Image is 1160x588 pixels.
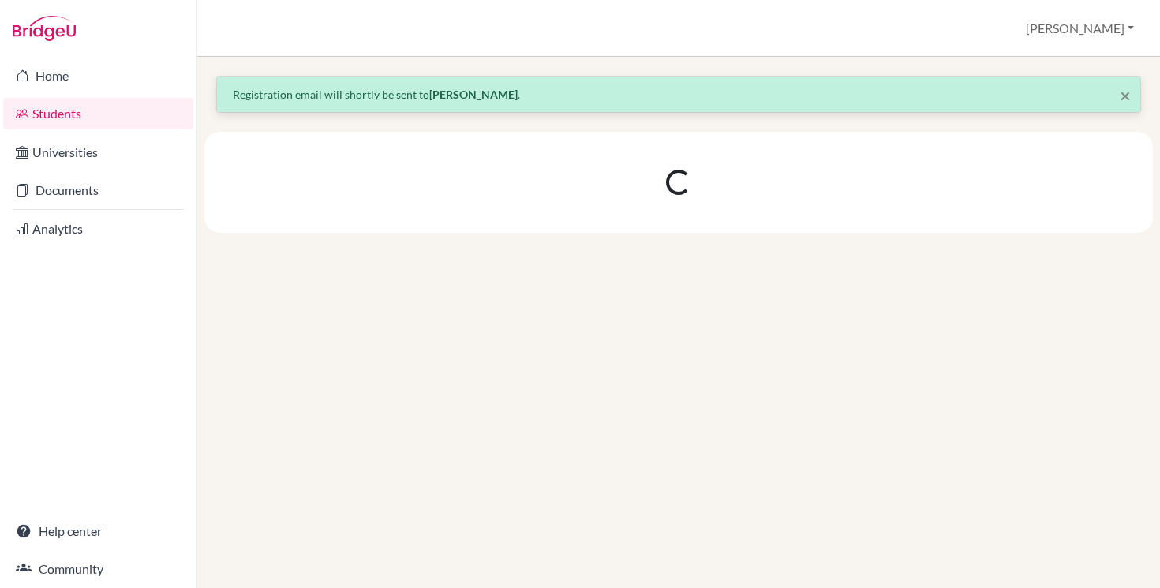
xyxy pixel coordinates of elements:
[3,515,193,547] a: Help center
[3,213,193,245] a: Analytics
[3,60,193,92] a: Home
[13,16,76,41] img: Bridge-U
[1120,84,1131,107] span: ×
[3,174,193,206] a: Documents
[1019,13,1141,43] button: [PERSON_NAME]
[3,98,193,129] a: Students
[233,86,1124,103] p: Registration email will shortly be sent to .
[3,137,193,168] a: Universities
[3,553,193,585] a: Community
[429,88,518,101] strong: [PERSON_NAME]
[1120,86,1131,105] button: Close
